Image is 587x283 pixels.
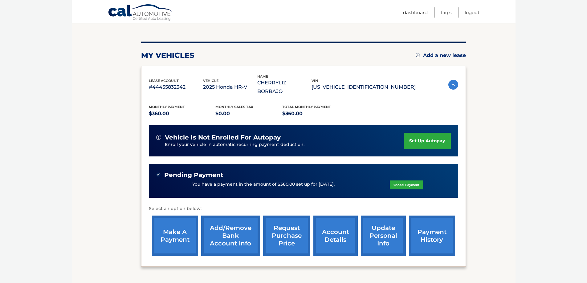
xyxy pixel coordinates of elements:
[215,109,282,118] p: $0.00
[108,4,173,22] a: Cal Automotive
[416,52,466,59] a: Add a new lease
[448,80,458,90] img: accordion-active.svg
[465,7,479,18] a: Logout
[156,135,161,140] img: alert-white.svg
[203,83,257,91] p: 2025 Honda HR-V
[149,79,179,83] span: lease account
[404,133,450,149] a: set up autopay
[313,216,358,256] a: account details
[149,109,216,118] p: $360.00
[149,205,458,212] p: Select an option below:
[149,105,185,109] span: Monthly Payment
[156,172,161,177] img: check-green.svg
[282,105,331,109] span: Total Monthly Payment
[403,7,428,18] a: Dashboard
[201,216,260,256] a: Add/Remove bank account info
[215,105,253,109] span: Monthly sales Tax
[441,7,451,18] a: FAQ's
[390,180,423,189] a: Cancel Payment
[263,216,310,256] a: request purchase price
[257,74,268,79] span: name
[164,171,223,179] span: Pending Payment
[312,79,318,83] span: vin
[282,109,349,118] p: $360.00
[257,79,312,96] p: CHERRYLIZ BORBAJO
[409,216,455,256] a: payment history
[141,51,194,60] h2: my vehicles
[165,134,281,141] span: vehicle is not enrolled for autopay
[312,83,416,91] p: [US_VEHICLE_IDENTIFICATION_NUMBER]
[192,181,335,188] p: You have a payment in the amount of $360.00 set up for [DATE].
[149,83,203,91] p: #44455832342
[203,79,218,83] span: vehicle
[165,141,404,148] p: Enroll your vehicle in automatic recurring payment deduction.
[416,53,420,57] img: add.svg
[152,216,198,256] a: make a payment
[361,216,406,256] a: update personal info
